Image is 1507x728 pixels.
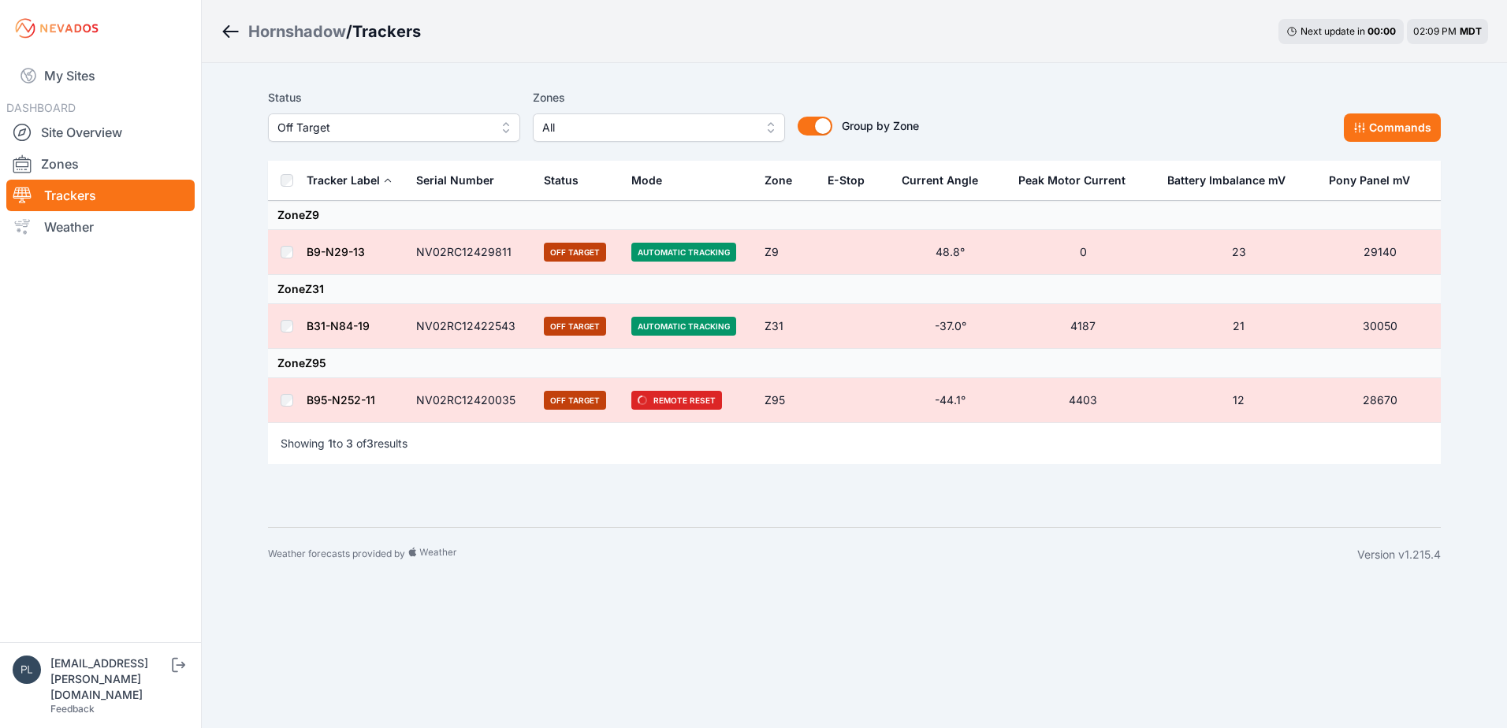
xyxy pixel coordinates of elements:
[248,20,346,43] a: Hornshadow
[1167,162,1298,199] button: Battery Imbalance mV
[1319,230,1441,275] td: 29140
[1018,173,1126,188] div: Peak Motor Current
[1009,230,1159,275] td: 0
[1329,162,1423,199] button: Pony Panel mV
[268,349,1441,378] td: Zone Z95
[828,173,865,188] div: E-Stop
[307,319,370,332] a: B31-N84-19
[1460,25,1482,37] span: MDT
[352,20,421,43] h3: Trackers
[544,162,591,199] button: Status
[281,436,407,451] p: Showing to of results
[6,180,195,211] a: Trackers
[13,16,101,41] img: Nevados
[346,436,353,450] span: 3
[346,20,352,43] span: /
[307,245,365,258] a: B9-N29-13
[307,162,393,199] button: Tracker Label
[842,119,919,132] span: Group by Zone
[1329,173,1410,188] div: Pony Panel mV
[755,304,819,349] td: Z31
[268,547,1357,563] div: Weather forecasts provided by
[1009,378,1159,423] td: 4403
[902,162,991,199] button: Current Angle
[1344,113,1441,142] button: Commands
[1300,25,1365,37] span: Next update in
[6,101,76,114] span: DASHBOARD
[1319,304,1441,349] td: 30050
[631,162,675,199] button: Mode
[268,201,1441,230] td: Zone Z9
[277,118,489,137] span: Off Target
[307,173,380,188] div: Tracker Label
[6,148,195,180] a: Zones
[892,230,1009,275] td: 48.8°
[631,391,722,410] span: Remote Reset
[6,117,195,148] a: Site Overview
[1319,378,1441,423] td: 28670
[268,275,1441,304] td: Zone Z31
[1158,378,1319,423] td: 12
[1357,547,1441,563] div: Version v1.215.4
[765,162,805,199] button: Zone
[268,88,520,107] label: Status
[407,378,534,423] td: NV02RC12420035
[416,173,494,188] div: Serial Number
[892,378,1009,423] td: -44.1°
[755,230,819,275] td: Z9
[892,304,1009,349] td: -37.0°
[533,88,785,107] label: Zones
[533,113,785,142] button: All
[1158,304,1319,349] td: 21
[1367,25,1396,38] div: 00 : 00
[407,230,534,275] td: NV02RC12429811
[1018,162,1138,199] button: Peak Motor Current
[828,162,877,199] button: E-Stop
[221,11,421,52] nav: Breadcrumb
[50,703,95,715] a: Feedback
[1009,304,1159,349] td: 4187
[416,162,507,199] button: Serial Number
[542,118,753,137] span: All
[544,173,579,188] div: Status
[307,393,375,407] a: B95-N252-11
[544,243,606,262] span: Off Target
[631,317,736,336] span: Automatic Tracking
[755,378,819,423] td: Z95
[6,211,195,243] a: Weather
[1167,173,1286,188] div: Battery Imbalance mV
[268,113,520,142] button: Off Target
[631,243,736,262] span: Automatic Tracking
[902,173,978,188] div: Current Angle
[50,656,169,703] div: [EMAIL_ADDRESS][PERSON_NAME][DOMAIN_NAME]
[6,57,195,95] a: My Sites
[765,173,792,188] div: Zone
[631,173,662,188] div: Mode
[328,436,333,450] span: 1
[544,391,606,410] span: Off Target
[407,304,534,349] td: NV02RC12422543
[13,656,41,684] img: plsmith@sundt.com
[1158,230,1319,275] td: 23
[367,436,374,450] span: 3
[1413,25,1457,37] span: 02:09 PM
[544,317,606,336] span: Off Target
